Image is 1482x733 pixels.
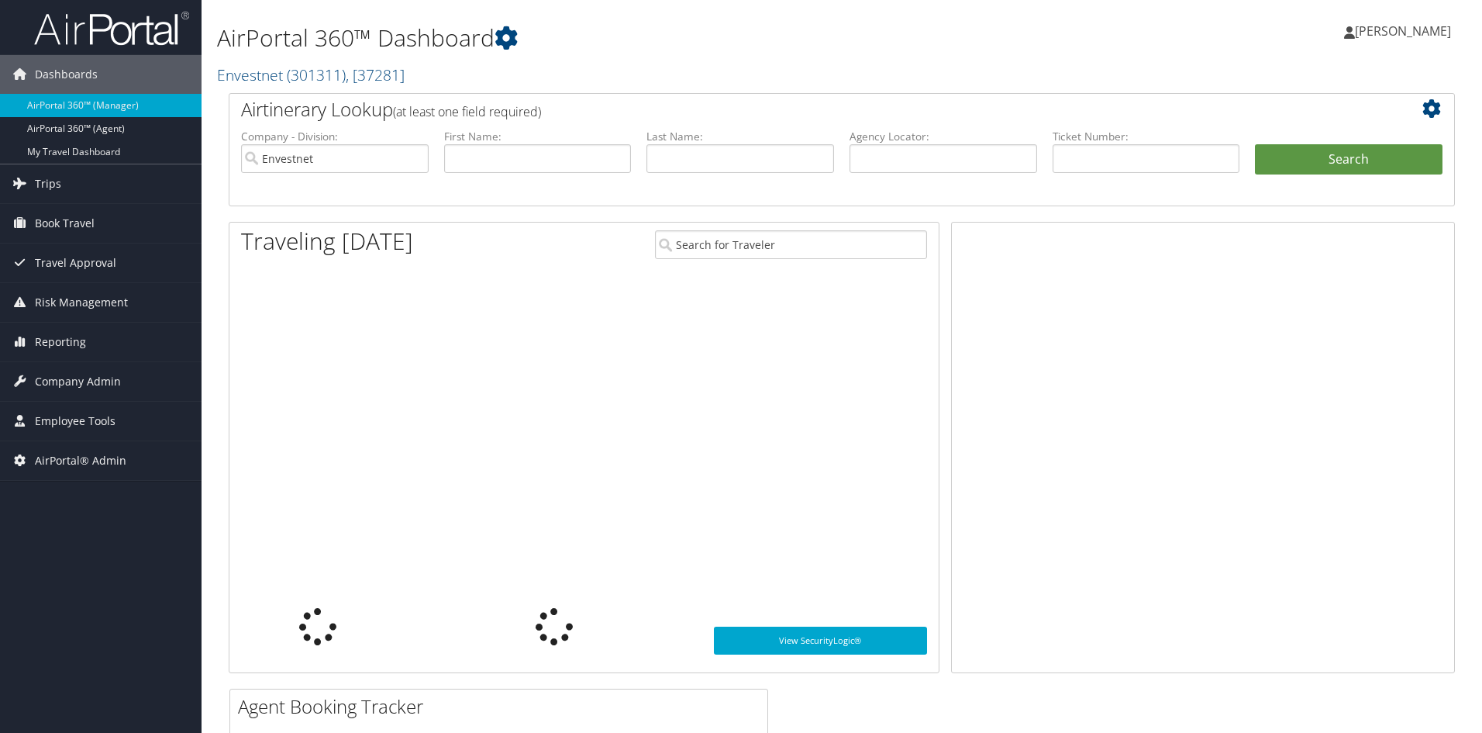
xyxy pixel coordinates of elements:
[346,64,405,85] span: , [ 37281 ]
[655,230,927,259] input: Search for Traveler
[35,283,128,322] span: Risk Management
[1355,22,1451,40] span: [PERSON_NAME]
[238,693,767,720] h2: Agent Booking Tracker
[241,129,429,144] label: Company - Division:
[1255,144,1442,175] button: Search
[217,64,405,85] a: Envestnet
[35,55,98,94] span: Dashboards
[35,441,126,480] span: AirPortal® Admin
[35,323,86,361] span: Reporting
[393,103,541,120] span: (at least one field required)
[444,129,632,144] label: First Name:
[850,129,1037,144] label: Agency Locator:
[1344,8,1466,54] a: [PERSON_NAME]
[241,96,1340,123] h2: Airtinerary Lookup
[646,129,834,144] label: Last Name:
[35,164,61,203] span: Trips
[35,362,121,401] span: Company Admin
[241,225,413,258] h1: Traveling [DATE]
[1053,129,1240,144] label: Ticket Number:
[714,627,927,655] a: View SecurityLogic®
[34,10,189,47] img: airportal-logo.png
[35,244,116,282] span: Travel Approval
[35,402,115,441] span: Employee Tools
[287,64,346,85] span: ( 301311 )
[217,22,1050,54] h1: AirPortal 360™ Dashboard
[35,204,95,243] span: Book Travel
